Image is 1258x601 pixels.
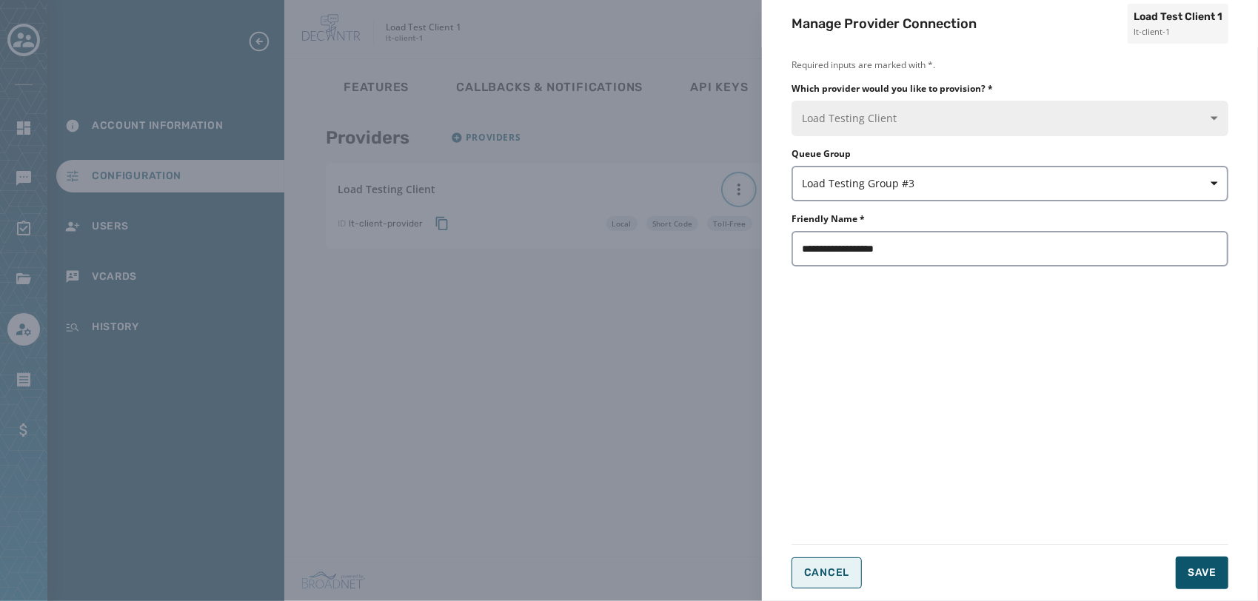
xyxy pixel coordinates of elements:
[1134,10,1222,24] span: Load Test Client 1
[792,13,977,34] h2: Manage Provider Connection
[792,557,862,588] button: Cancel
[792,213,865,225] label: Friendly Name *
[792,59,1228,71] span: Required inputs are marked with *.
[802,176,1218,191] span: Load Testing Group #3
[1188,565,1217,580] span: Save
[792,166,1228,201] button: Load Testing Group #3
[792,148,1228,160] label: Queue Group
[792,83,1228,95] label: Which provider would you like to provision? *
[802,111,1218,126] span: Load Testing Client
[1176,557,1228,589] button: Save
[1134,26,1222,38] span: lt-client-1
[804,567,849,579] span: Cancel
[792,101,1228,136] button: Load Testing Client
